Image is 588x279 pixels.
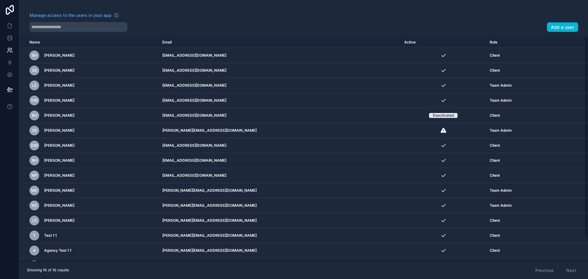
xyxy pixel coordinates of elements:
[159,48,401,63] td: [EMAIL_ADDRESS][DOMAIN_NAME]
[490,53,500,58] span: Client
[44,98,74,103] span: [PERSON_NAME]
[31,98,38,103] span: DW
[490,248,500,253] span: Client
[20,37,159,48] th: Name
[490,113,500,118] span: Client
[159,153,401,168] td: [EMAIL_ADDRESS][DOMAIN_NAME]
[31,143,38,148] span: DW
[44,233,57,238] span: Test 1 1
[486,37,556,48] th: Role
[27,268,69,273] span: Showing 16 of 16 results
[159,63,401,78] td: [EMAIL_ADDRESS][DOMAIN_NAME]
[490,203,512,208] span: Team Admin
[490,173,500,178] span: Client
[159,213,401,228] td: [PERSON_NAME][EMAIL_ADDRESS][DOMAIN_NAME]
[44,188,74,193] span: [PERSON_NAME]
[159,228,401,243] td: [PERSON_NAME][EMAIL_ADDRESS][DOMAIN_NAME]
[547,22,579,32] button: Add a user
[44,173,74,178] span: [PERSON_NAME]
[32,53,37,58] span: BH
[29,12,111,18] span: Manage access to the users in your app
[32,203,37,208] span: NO
[44,248,71,253] span: Agency Test 1 1
[44,218,74,223] span: [PERSON_NAME]
[32,113,37,118] span: BH
[33,233,36,238] span: T
[490,98,512,103] span: Team Admin
[490,188,512,193] span: Team Admin
[159,78,401,93] td: [EMAIL_ADDRESS][DOMAIN_NAME]
[490,68,500,73] span: Client
[159,198,401,213] td: [PERSON_NAME][EMAIL_ADDRESS][DOMAIN_NAME]
[44,158,74,163] span: [PERSON_NAME]
[20,37,588,261] div: scrollable content
[159,123,401,138] td: [PERSON_NAME][EMAIL_ADDRESS][DOMAIN_NAME]
[44,113,74,118] span: [PERSON_NAME]
[159,37,401,48] th: Email
[401,37,486,48] th: Active
[44,83,74,88] span: [PERSON_NAME]
[433,113,454,118] div: Deactivated
[32,158,37,163] span: BH
[44,128,74,133] span: [PERSON_NAME]
[32,68,37,73] span: GS
[29,12,119,18] a: Manage access to the users in your app
[32,173,37,178] span: MP
[159,243,401,258] td: [PERSON_NAME][EMAIL_ADDRESS][DOMAIN_NAME]
[44,68,74,73] span: [PERSON_NAME]
[159,168,401,183] td: [EMAIL_ADDRESS][DOMAIN_NAME]
[32,83,37,88] span: LS
[32,128,37,133] span: OS
[44,143,74,148] span: [PERSON_NAME]
[44,203,74,208] span: [PERSON_NAME]
[490,233,500,238] span: Client
[44,53,74,58] span: [PERSON_NAME]
[490,158,500,163] span: Client
[32,218,37,223] span: LS
[159,258,401,273] td: [PERSON_NAME][EMAIL_ADDRESS][DOMAIN_NAME]
[159,108,401,123] td: [EMAIL_ADDRESS][DOMAIN_NAME]
[159,138,401,153] td: [EMAIL_ADDRESS][DOMAIN_NAME]
[159,93,401,108] td: [EMAIL_ADDRESS][DOMAIN_NAME]
[31,188,37,193] span: MD
[490,83,512,88] span: Team Admin
[490,143,500,148] span: Client
[159,183,401,198] td: [PERSON_NAME][EMAIL_ADDRESS][DOMAIN_NAME]
[490,218,500,223] span: Client
[490,128,512,133] span: Team Admin
[33,248,36,253] span: A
